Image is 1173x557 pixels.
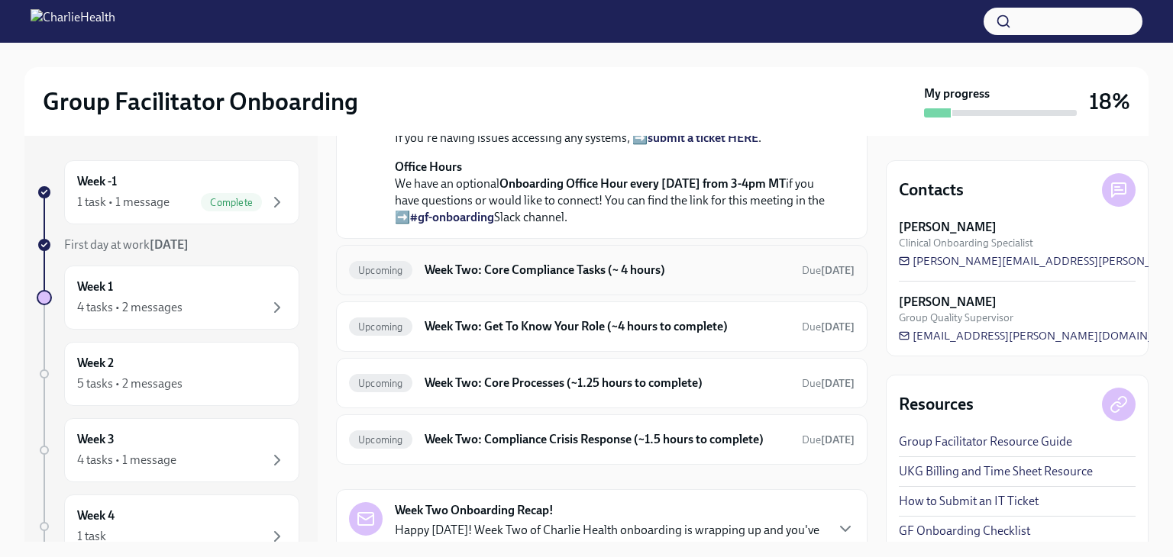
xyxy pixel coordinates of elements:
[802,376,855,391] span: October 20th, 2025 09:00
[349,434,412,446] span: Upcoming
[821,320,855,333] strong: [DATE]
[395,159,830,226] p: We have an optional if you have questions or would like to connect! You can find the link for thi...
[1089,88,1130,115] h3: 18%
[802,264,855,277] span: Due
[410,210,494,224] a: #gf-onboarding
[899,523,1030,539] a: GF Onboarding Checklist
[77,375,183,392] div: 5 tasks • 2 messages
[425,375,790,391] h6: Week Two: Core Processes (~1.25 hours to complete)
[77,528,106,545] div: 1 task
[395,522,824,555] p: Happy [DATE]! Week Two of Charlie Health onboarding is wrapping up and you've proven to be an ALL...
[425,431,790,448] h6: Week Two: Compliance Crisis Response (~1.5 hours to complete)
[802,433,855,446] span: Due
[349,371,855,395] a: UpcomingWeek Two: Core Processes (~1.25 hours to complete)Due[DATE]
[821,264,855,277] strong: [DATE]
[899,393,974,416] h4: Resources
[37,266,299,330] a: Week 14 tasks • 2 messages
[64,237,189,252] span: First day at work
[648,130,758,145] a: submit a ticket HERE
[349,258,855,282] a: UpcomingWeek Two: Core Compliance Tasks (~ 4 hours)Due[DATE]
[425,318,790,335] h6: Week Two: Get To Know Your Role (~4 hours to complete)
[150,237,189,252] strong: [DATE]
[802,320,855,334] span: October 20th, 2025 09:00
[924,85,990,102] strong: My progress
[899,219,997,236] strong: [PERSON_NAME]
[899,294,997,311] strong: [PERSON_NAME]
[802,320,855,333] span: Due
[77,173,117,190] h6: Week -1
[77,194,170,211] div: 1 task • 1 message
[77,452,176,468] div: 4 tasks • 1 message
[802,377,855,390] span: Due
[37,237,299,253] a: First day at work[DATE]
[349,265,412,276] span: Upcoming
[802,433,855,447] span: October 20th, 2025 09:00
[899,493,1039,510] a: How to Submit an IT Ticket
[802,263,855,278] span: October 20th, 2025 09:00
[77,299,183,316] div: 4 tasks • 2 messages
[821,433,855,446] strong: [DATE]
[499,176,786,191] strong: Onboarding Office Hour every [DATE] from 3-4pm MT
[77,431,115,448] h6: Week 3
[77,355,114,372] h6: Week 2
[43,86,358,117] h2: Group Facilitator Onboarding
[349,314,855,339] a: UpcomingWeek Two: Get To Know Your Role (~4 hours to complete)Due[DATE]
[349,378,412,389] span: Upcoming
[349,321,412,333] span: Upcoming
[425,262,790,278] h6: Week Two: Core Compliance Tasks (~ 4 hours)
[395,159,462,174] strong: Office Hours
[37,342,299,406] a: Week 25 tasks • 2 messages
[899,236,1033,250] span: Clinical Onboarding Specialist
[899,463,1093,480] a: UKG Billing and Time Sheet Resource
[899,311,1013,325] span: Group Quality Supervisor
[821,377,855,390] strong: [DATE]
[201,197,262,208] span: Complete
[37,160,299,224] a: Week -11 task • 1 messageComplete
[899,179,964,201] h4: Contacts
[77,507,115,524] h6: Week 4
[77,278,113,295] h6: Week 1
[899,433,1072,450] a: Group Facilitator Resource Guide
[395,502,554,519] strong: Week Two Onboarding Recap!
[37,418,299,482] a: Week 34 tasks • 1 message
[349,427,855,452] a: UpcomingWeek Two: Compliance Crisis Response (~1.5 hours to complete)Due[DATE]
[31,9,115,34] img: CharlieHealth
